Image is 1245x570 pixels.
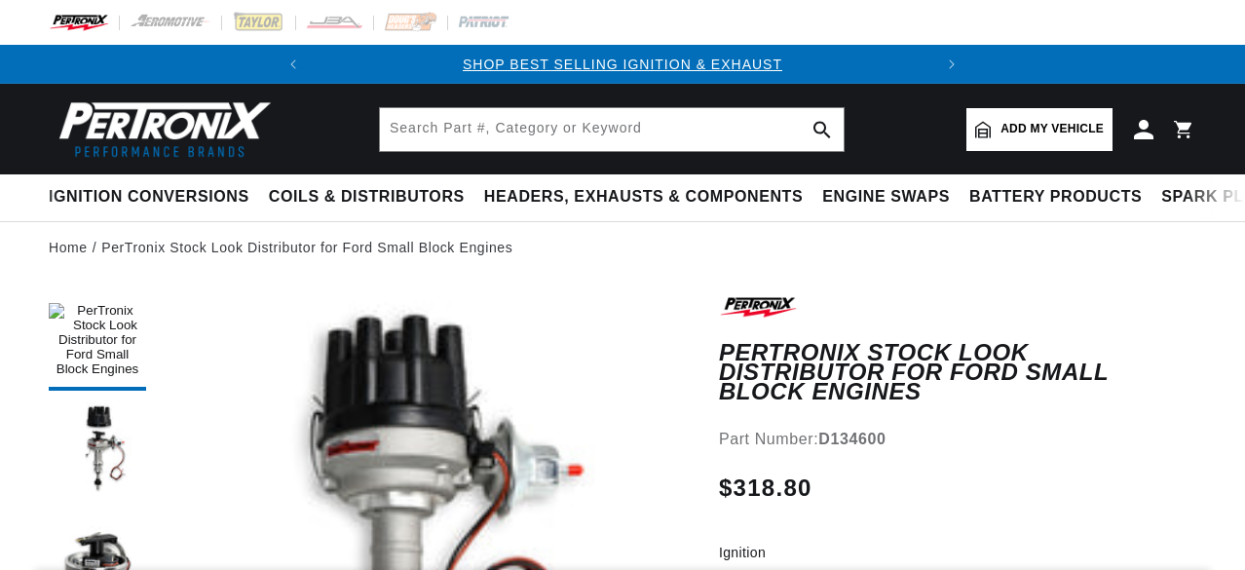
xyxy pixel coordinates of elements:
a: Home [49,237,88,258]
legend: Ignition [719,543,768,563]
button: Translation missing: en.sections.announcements.next_announcement [932,45,971,84]
span: Ignition Conversions [49,187,249,208]
div: Part Number: [719,427,1196,452]
button: Load image 2 in gallery view [49,400,146,498]
button: Translation missing: en.sections.announcements.previous_announcement [274,45,313,84]
summary: Engine Swaps [812,174,960,220]
summary: Headers, Exhausts & Components [474,174,812,220]
summary: Ignition Conversions [49,174,259,220]
button: Load image 1 in gallery view [49,293,146,391]
img: Pertronix [49,95,273,163]
span: Engine Swaps [822,187,950,208]
summary: Coils & Distributors [259,174,474,220]
div: 1 of 2 [313,54,932,75]
nav: breadcrumbs [49,237,1196,258]
summary: Battery Products [960,174,1151,220]
a: Add my vehicle [966,108,1113,151]
span: Battery Products [969,187,1142,208]
span: Headers, Exhausts & Components [484,187,803,208]
h1: PerTronix Stock Look Distributor for Ford Small Block Engines [719,343,1196,402]
button: search button [801,108,844,151]
strong: D134600 [818,431,886,447]
span: Add my vehicle [1000,120,1104,138]
a: SHOP BEST SELLING IGNITION & EXHAUST [463,57,782,72]
a: PerTronix Stock Look Distributor for Ford Small Block Engines [101,237,512,258]
span: Coils & Distributors [269,187,465,208]
input: Search Part #, Category or Keyword [380,108,844,151]
span: $318.80 [719,471,812,506]
div: Announcement [313,54,932,75]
